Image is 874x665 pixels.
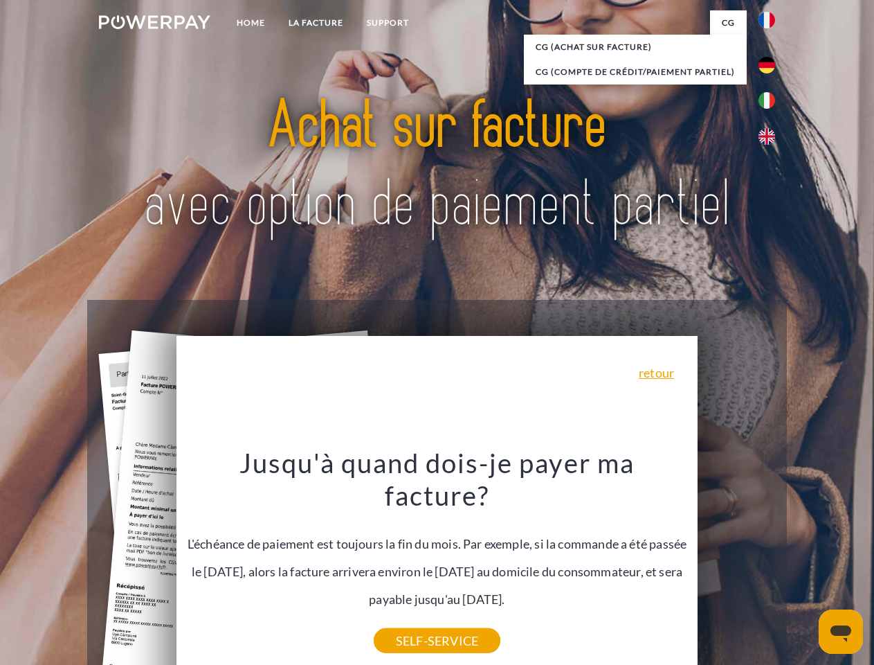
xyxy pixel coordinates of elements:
[355,10,421,35] a: Support
[758,12,775,28] img: fr
[819,610,863,654] iframe: Button to launch messaging window
[99,15,210,29] img: logo-powerpay-white.svg
[374,628,500,653] a: SELF-SERVICE
[758,128,775,145] img: en
[185,446,690,513] h3: Jusqu'à quand dois-je payer ma facture?
[185,446,690,641] div: L'échéance de paiement est toujours la fin du mois. Par exemple, si la commande a été passée le [...
[524,35,747,60] a: CG (achat sur facture)
[524,60,747,85] a: CG (Compte de crédit/paiement partiel)
[132,66,742,265] img: title-powerpay_fr.svg
[277,10,355,35] a: LA FACTURE
[639,366,674,379] a: retour
[225,10,277,35] a: Home
[710,10,747,35] a: CG
[758,92,775,109] img: it
[758,57,775,73] img: de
